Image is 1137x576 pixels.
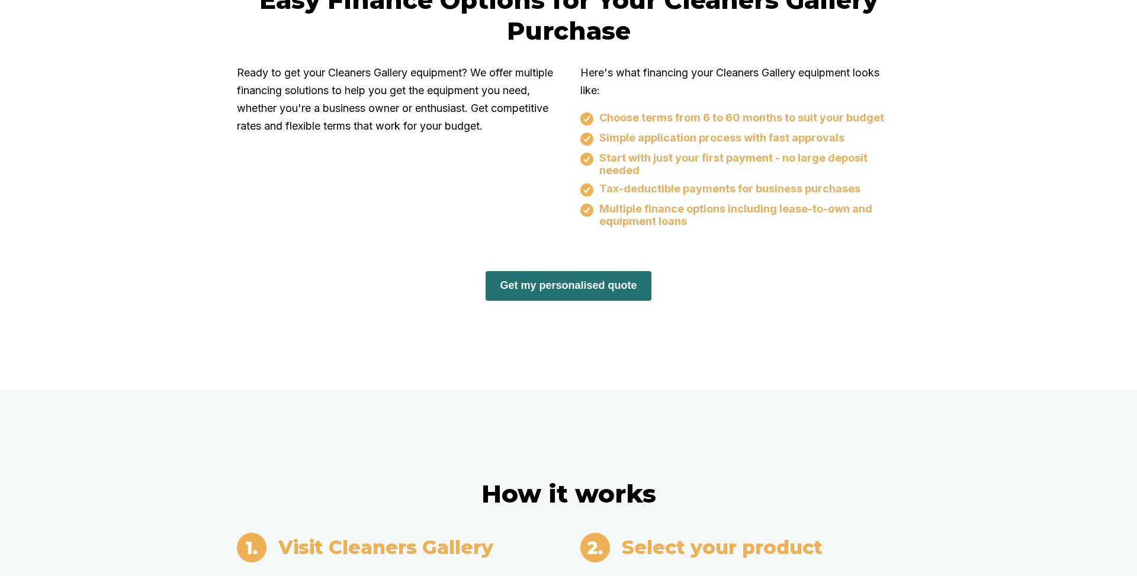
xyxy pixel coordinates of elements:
[481,478,656,509] h2: How it works
[486,271,651,301] button: Get my personalised quote
[580,152,900,176] div: Start with just your first payment - no large deposit needed
[580,64,900,99] p: Here's what financing your Cleaners Gallery equipment looks like:
[237,533,266,562] img: Visit Cleaners Gallery
[580,204,593,217] img: eligibility orange tick
[580,182,900,197] div: Tax-deductible payments for business purchases
[622,536,823,559] h3: Select your product
[580,153,593,166] img: eligibility orange tick
[580,111,900,126] div: Choose terms from 6 to 60 months to suit your budget
[580,184,593,197] img: eligibility orange tick
[237,64,557,135] p: Ready to get your Cleaners Gallery equipment? We offer multiple financing solutions to help you g...
[580,133,593,146] img: eligibility orange tick
[278,536,493,559] h3: Visit Cleaners Gallery
[580,202,900,227] div: Multiple finance options including lease-to-own and equipment loans
[580,112,593,126] img: eligibility orange tick
[580,533,610,562] img: Select your product
[580,131,900,146] div: Simple application process with fast approvals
